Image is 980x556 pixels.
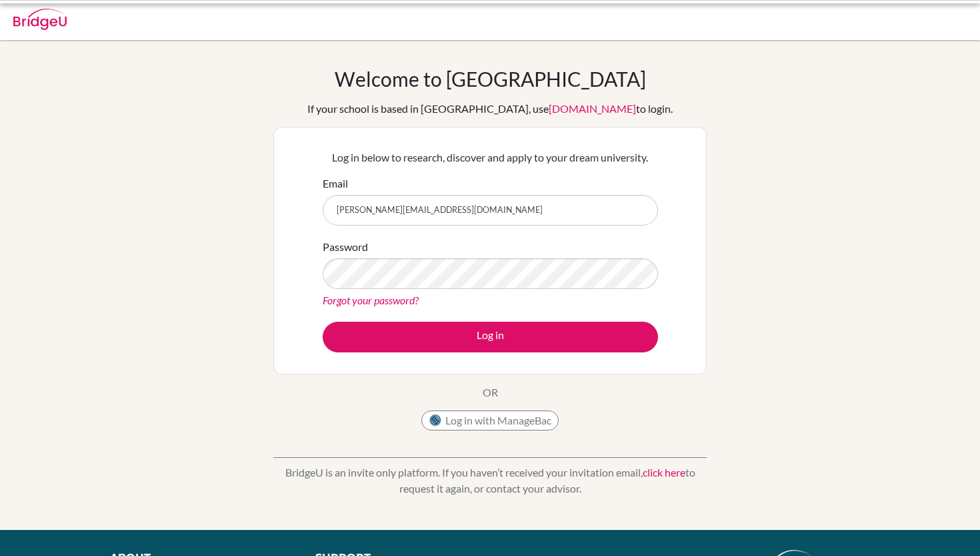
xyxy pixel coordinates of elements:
label: Password [323,239,368,255]
button: Log in with ManageBac [421,410,559,431]
a: click here [643,466,685,479]
a: Forgot your password? [323,294,419,306]
p: OR [483,384,498,400]
button: Log in [323,322,658,352]
img: Bridge-U [13,9,67,30]
a: [DOMAIN_NAME] [549,102,636,115]
p: BridgeU is an invite only platform. If you haven’t received your invitation email, to request it ... [273,465,707,497]
div: If your school is based in [GEOGRAPHIC_DATA], use to login. [307,101,673,117]
label: Email [323,176,348,192]
h1: Welcome to [GEOGRAPHIC_DATA] [335,67,646,91]
p: Log in below to research, discover and apply to your dream university. [323,150,658,166]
